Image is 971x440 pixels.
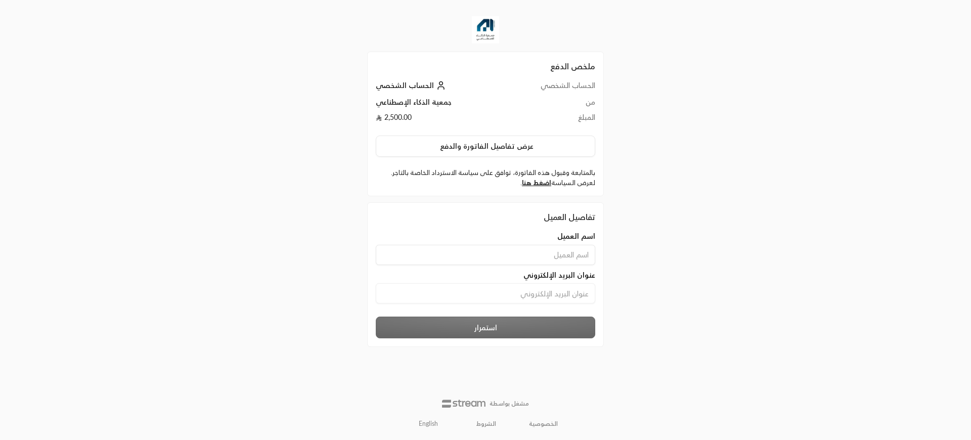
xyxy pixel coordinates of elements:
[529,420,558,428] a: الخصوصية
[557,231,595,241] span: اسم العميل
[376,97,503,112] td: جمعية الذكاء الإصطناعي
[503,112,595,127] td: المبلغ
[376,81,448,90] a: الحساب الشخصي
[376,60,595,72] h2: ملخص الدفع
[376,211,595,223] div: تفاصيل العميل
[472,16,499,43] img: Company Logo
[413,416,444,432] a: English
[376,81,434,90] span: الحساب الشخصي
[376,283,595,303] input: عنوان البريد الإلكتروني
[376,168,595,188] label: بالمتابعة وقبول هذه الفاتورة، توافق على سياسة الاسترداد الخاصة بالتاجر. لعرض السياسة .
[376,112,503,127] td: 2,500.00
[503,97,595,112] td: من
[490,400,529,408] p: مشغل بواسطة
[376,245,595,265] input: اسم العميل
[522,179,551,187] a: اضغط هنا
[476,420,496,428] a: الشروط
[503,80,595,97] td: الحساب الشخصي
[376,136,595,157] button: عرض تفاصيل الفاتورة والدفع
[523,270,595,280] span: عنوان البريد الإلكتروني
